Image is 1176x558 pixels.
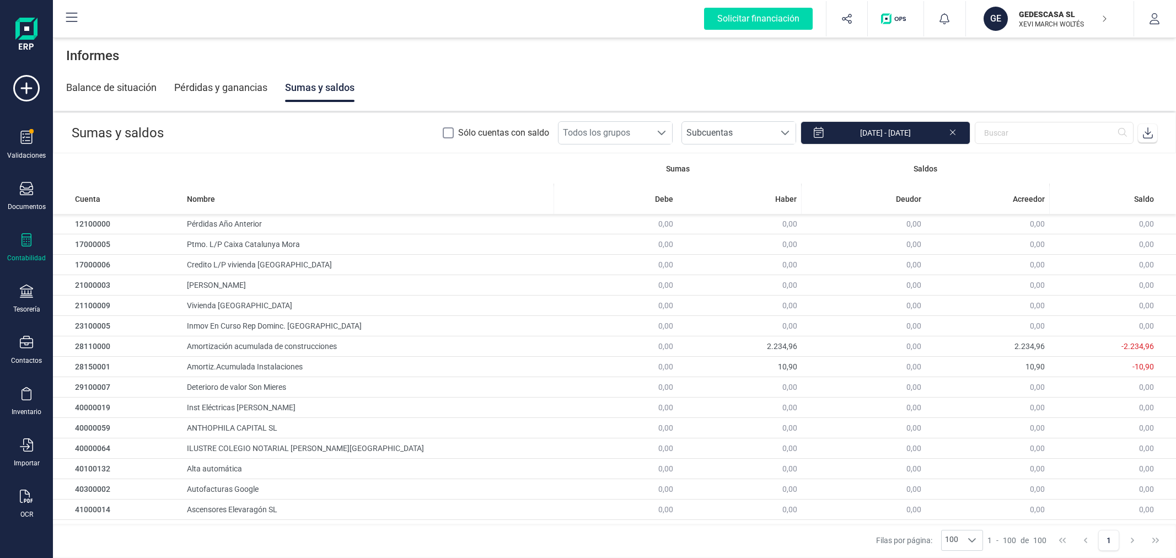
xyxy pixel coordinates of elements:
span: Cuenta [75,194,100,205]
td: Autofacturas Google [182,479,554,500]
span: 0,00 [782,444,797,453]
td: 12100000 [53,214,182,234]
span: 0,00 [1030,485,1045,493]
span: 0,00 [658,383,673,391]
span: Deudor [896,194,921,205]
div: Filas por página: [876,530,983,551]
td: [PERSON_NAME] [182,275,554,296]
span: 0,00 [1030,383,1045,391]
td: 28110000 [53,336,182,357]
div: OCR [20,510,33,519]
span: 0,00 [782,464,797,473]
div: Sumas y saldos [285,73,355,102]
span: Sumas y saldos [72,125,164,141]
td: 40000064 [53,438,182,459]
div: Informes [53,38,1176,73]
td: Deterioro de valor Son Mieres [182,377,554,398]
span: 0,00 [906,383,921,391]
span: 0,00 [658,362,673,371]
p: XEVI MARCH WOLTÉS [1019,20,1107,29]
span: Sumas [666,163,690,174]
span: 0,00 [1030,505,1045,514]
span: 0,00 [658,464,673,473]
td: ANTHOPHILA CAPITAL SL [182,418,554,438]
td: Vivienda [GEOGRAPHIC_DATA] [182,296,554,316]
span: 0,00 [658,219,673,228]
span: 100 [1003,535,1016,546]
input: Buscar [975,122,1134,144]
span: 100 [1033,535,1046,546]
div: 0,00 [1054,504,1154,515]
span: Nombre [187,194,215,205]
span: 0,00 [658,240,673,249]
span: 0,00 [906,342,921,351]
span: 0,00 [906,260,921,269]
div: 0,00 [1054,239,1154,250]
span: 0,00 [658,281,673,289]
span: 0,00 [906,281,921,289]
span: 0,00 [1030,403,1045,412]
span: 0,00 [782,260,797,269]
span: 0,00 [658,301,673,310]
div: - [987,535,1046,546]
div: Inventario [12,407,41,416]
span: 0,00 [658,485,673,493]
span: 0,00 [906,505,921,514]
span: 0,00 [782,485,797,493]
td: ILUSTRE COLEGIO NOTARIAL [PERSON_NAME][GEOGRAPHIC_DATA] [182,438,554,459]
td: Ascensores Elevaragón SL [182,500,554,520]
span: 0,00 [906,464,921,473]
td: ENDESA ENERGIA XXI S.L.U. [182,520,554,540]
td: 29100007 [53,377,182,398]
span: 0,00 [906,444,921,453]
span: 10,90 [778,362,797,371]
div: Solicitar financiación [704,8,813,30]
td: 21000003 [53,275,182,296]
div: Pérdidas y ganancias [174,73,267,102]
td: 41000014 [53,500,182,520]
td: Inst Eléctricas [PERSON_NAME] [182,398,554,418]
span: 0,00 [782,403,797,412]
td: 17000005 [53,234,182,255]
span: Haber [775,194,797,205]
span: 0,00 [658,403,673,412]
p: GEDESCASA SL [1019,9,1107,20]
span: 0,00 [658,444,673,453]
span: 0,00 [1030,260,1045,269]
button: GEGEDESCASA SLXEVI MARCH WOLTÉS [979,1,1120,36]
span: 0,00 [658,505,673,514]
span: 2.234,96 [1014,342,1045,351]
span: Debe [655,194,673,205]
td: 28150001 [53,357,182,377]
div: 0,00 [1054,484,1154,495]
span: 0,00 [906,321,921,330]
div: Contactos [11,356,42,365]
div: Importar [14,459,40,468]
img: Logo de OPS [881,13,910,24]
div: Validaciones [7,151,46,160]
button: Logo de OPS [874,1,917,36]
span: 0,00 [658,260,673,269]
span: 0,00 [782,423,797,432]
span: 100 [942,530,962,550]
div: 0,00 [1054,422,1154,433]
span: 0,00 [782,219,797,228]
span: 0,00 [906,485,921,493]
td: 40300002 [53,479,182,500]
div: 0,00 [1054,382,1154,393]
td: 21100009 [53,296,182,316]
span: 0,00 [782,505,797,514]
div: 0,00 [1054,218,1154,229]
div: -10,90 [1054,361,1154,372]
div: Balance de situación [66,73,157,102]
div: 0,00 [1054,320,1154,331]
span: 0,00 [906,219,921,228]
td: 40100132 [53,459,182,479]
span: 0,00 [1030,281,1045,289]
span: 0,00 [1030,219,1045,228]
span: 0,00 [1030,464,1045,473]
span: 0,00 [658,423,673,432]
span: 1 [987,535,992,546]
div: 0,00 [1054,463,1154,474]
div: 0,00 [1054,259,1154,270]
